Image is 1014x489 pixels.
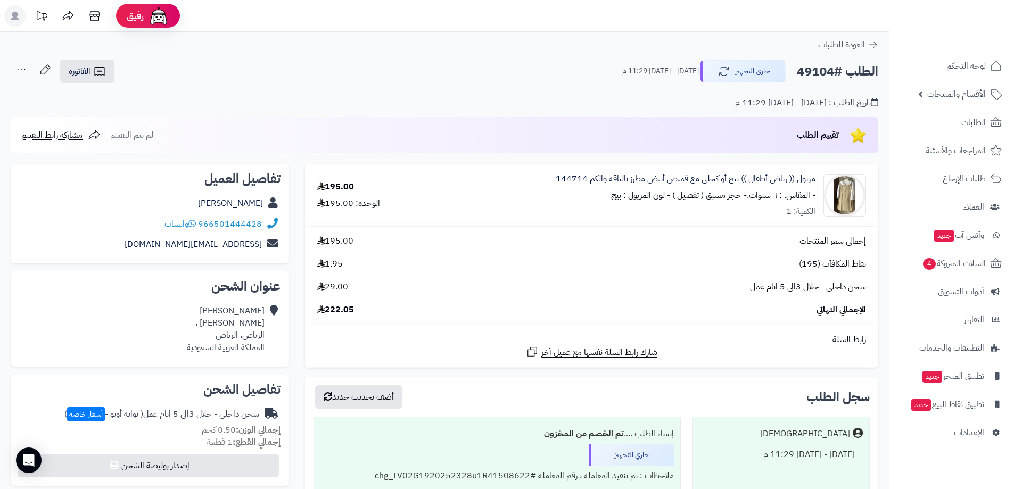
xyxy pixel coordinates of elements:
[236,424,281,436] strong: إجمالي الوزن:
[19,280,281,293] h2: عنوان الشحن
[896,166,1008,192] a: طلبات الإرجاع
[910,397,984,412] span: تطبيق نقاط البيع
[207,436,281,449] small: 1 قطعة
[18,454,279,477] button: إصدار بوليصة الشحن
[896,222,1008,248] a: وآتس آبجديد
[317,181,354,193] div: 195.00
[60,60,114,83] a: الفاتورة
[198,218,262,230] a: 966501444428
[541,346,657,359] span: شارك رابط السلة نفسها مع عميل آخر
[938,284,984,299] span: أدوات التسويق
[317,258,346,270] span: -1.95
[317,197,380,210] div: الوحدة: 195.00
[544,427,624,440] b: تم الخصم من المخزون
[922,258,936,270] span: 4
[622,66,699,77] small: [DATE] - [DATE] 11:29 م
[187,305,265,353] div: [PERSON_NAME] [PERSON_NAME] ، الرياض، الرياض المملكة العربية السعودية
[64,408,259,420] div: شحن داخلي - خلال 3الى 5 ايام عمل
[911,399,931,411] span: جديد
[320,466,673,486] div: ملاحظات : تم تنفيذ المعاملة ، رقم المعاملة #chg_LV02G1920252328u1R41508622
[934,230,954,242] span: جديد
[896,420,1008,445] a: الإعدادات
[309,334,874,346] div: رابط السلة
[896,279,1008,304] a: أدوات التسويق
[69,65,90,78] span: الفاتورة
[750,281,866,293] span: شحن داخلي - خلال 3الى 5 ايام عمل
[946,59,986,73] span: لوحة التحكم
[760,428,850,440] div: [DEMOGRAPHIC_DATA]
[315,385,402,409] button: أضف تحديث جديد
[896,335,1008,361] a: التطبيقات والخدمات
[961,115,986,130] span: الطلبات
[699,444,863,465] div: [DATE] - [DATE] 11:29 م
[164,218,196,230] a: واتساب
[19,172,281,185] h2: تفاصيل العميل
[927,87,986,102] span: الأقسام والمنتجات
[896,251,1008,276] a: السلات المتروكة4
[21,129,101,142] a: مشاركة رابط التقييم
[127,10,144,22] span: رفيق
[19,383,281,396] h2: تفاصيل الشحن
[797,61,878,82] h2: الطلب #49104
[786,205,815,218] div: الكمية: 1
[526,345,657,359] a: شارك رابط السلة نفسها مع عميل آخر
[672,189,815,202] small: - المقاس. : ٦ سنوات.- حجز مسبق ( تفصيل )
[824,174,865,217] img: 1753774187-IMG_1979-90x90.jpeg
[943,171,986,186] span: طلبات الإرجاع
[922,371,942,383] span: جديد
[818,38,865,51] span: العودة للطلبات
[148,5,169,27] img: ai-face.png
[317,304,354,316] span: 222.05
[317,235,353,247] span: 195.00
[954,425,984,440] span: الإعدادات
[942,10,1004,32] img: logo-2.png
[896,53,1008,79] a: لوحة التحكم
[806,391,870,403] h3: سجل الطلب
[700,60,786,82] button: جاري التجهيز
[896,307,1008,333] a: التقارير
[67,407,105,421] span: أسعار خاصة
[964,312,984,327] span: التقارير
[28,5,55,29] a: تحديثات المنصة
[317,281,348,293] span: 29.00
[198,197,263,210] a: [PERSON_NAME]
[125,238,262,251] a: [EMAIL_ADDRESS][DOMAIN_NAME]
[735,97,878,109] div: تاريخ الطلب : [DATE] - [DATE] 11:29 م
[233,436,281,449] strong: إجمالي القطع:
[963,200,984,214] span: العملاء
[556,173,815,185] a: مريول (( رياض أطفال )) بيج أو كحلي مع قميص أبيض مطرز بالياقة والكم 144714
[589,444,674,466] div: جاري التجهيز
[16,447,42,473] div: Open Intercom Messenger
[611,189,670,202] small: - لون المريول : بيج
[21,129,83,142] span: مشاركة رابط التقييم
[818,38,878,51] a: العودة للطلبات
[921,369,984,384] span: تطبيق المتجر
[896,392,1008,417] a: تطبيق نقاط البيعجديد
[919,341,984,355] span: التطبيقات والخدمات
[933,228,984,243] span: وآتس آب
[896,138,1008,163] a: المراجعات والأسئلة
[799,258,866,270] span: نقاط المكافآت (195)
[799,235,866,247] span: إجمالي سعر المنتجات
[896,110,1008,135] a: الطلبات
[817,304,866,316] span: الإجمالي النهائي
[64,408,143,420] span: ( بوابة أوتو - )
[797,129,839,142] span: تقييم الطلب
[202,424,281,436] small: 0.50 كجم
[922,256,986,271] span: السلات المتروكة
[926,143,986,158] span: المراجعات والأسئلة
[896,363,1008,389] a: تطبيق المتجرجديد
[110,129,153,142] span: لم يتم التقييم
[896,194,1008,220] a: العملاء
[320,424,673,444] div: إنشاء الطلب ....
